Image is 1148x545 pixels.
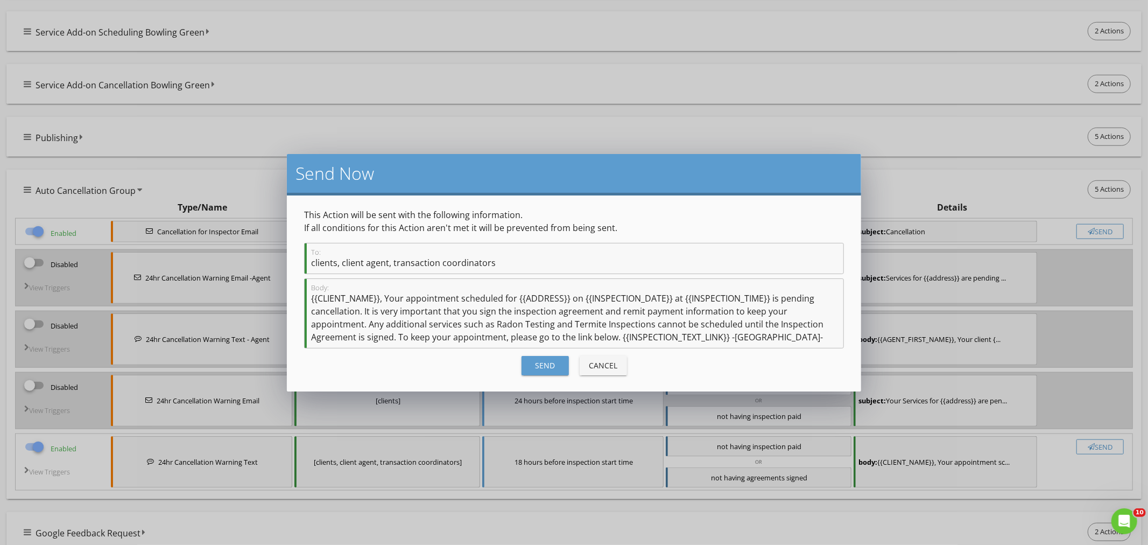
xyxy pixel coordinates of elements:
[580,356,627,375] button: Cancel
[1133,508,1146,517] span: 10
[522,356,569,375] button: Send
[304,208,844,234] p: This Action will be sent with the following information. If all conditions for this Action aren't...
[305,243,843,274] div: clients, client agent, transaction coordinators
[295,163,853,184] h2: Send Now
[311,283,839,292] div: Body:
[588,360,618,371] div: Cancel
[311,292,839,344] div: {{CLIENT_NAME}}, Your appointment scheduled for {{ADDRESS}} on {{INSPECTION_DATE}} at {{INSPECTIO...
[530,360,560,371] div: Send
[311,248,839,256] div: To:
[1111,508,1137,534] iframe: Intercom live chat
